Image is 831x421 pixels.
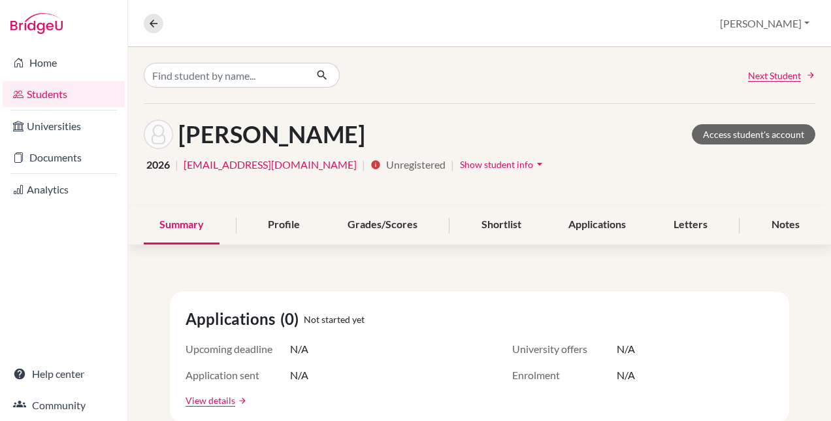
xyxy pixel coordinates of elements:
[460,159,533,170] span: Show student info
[617,341,635,357] span: N/A
[3,81,125,107] a: Students
[3,361,125,387] a: Help center
[617,367,635,383] span: N/A
[756,206,815,244] div: Notes
[533,158,546,171] i: arrow_drop_down
[235,396,247,405] a: arrow_forward
[184,157,357,173] a: [EMAIL_ADDRESS][DOMAIN_NAME]
[252,206,316,244] div: Profile
[186,367,290,383] span: Application sent
[362,157,365,173] span: |
[748,69,801,82] span: Next Student
[290,367,308,383] span: N/A
[714,11,815,36] button: [PERSON_NAME]
[748,69,815,82] a: Next Student
[186,394,235,407] a: View details
[290,341,308,357] span: N/A
[144,120,173,149] img: Salim Daulbaev's avatar
[3,177,125,203] a: Analytics
[10,13,63,34] img: Bridge-U
[280,307,304,331] span: (0)
[332,206,433,244] div: Grades/Scores
[3,392,125,418] a: Community
[186,307,280,331] span: Applications
[370,160,381,170] i: info
[186,341,290,357] span: Upcoming deadline
[692,124,815,144] a: Access student's account
[451,157,454,173] span: |
[175,157,178,173] span: |
[386,157,446,173] span: Unregistered
[553,206,642,244] div: Applications
[512,367,617,383] span: Enrolment
[658,206,723,244] div: Letters
[304,312,365,326] span: Not started yet
[3,113,125,139] a: Universities
[146,157,170,173] span: 2026
[466,206,537,244] div: Shortlist
[512,341,617,357] span: University offers
[144,206,220,244] div: Summary
[3,144,125,171] a: Documents
[178,120,365,148] h1: [PERSON_NAME]
[144,63,306,88] input: Find student by name...
[459,154,547,175] button: Show student infoarrow_drop_down
[3,50,125,76] a: Home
